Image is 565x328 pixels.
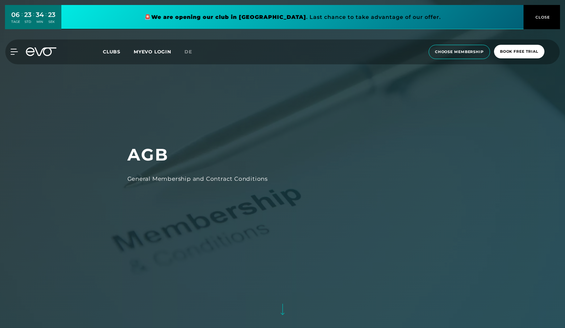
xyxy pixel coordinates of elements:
div: MIN [36,20,44,24]
span: book free trial [500,49,538,54]
span: CLOSE [534,14,550,20]
div: 23 [48,10,55,20]
a: book free trial [492,45,546,59]
div: 34 [36,10,44,20]
div: STD [24,20,32,24]
a: de [184,48,200,56]
div: : [33,11,34,28]
div: : [45,11,46,28]
a: choose membership [427,45,492,59]
div: General Membership and Contract Conditions [127,173,438,184]
div: 06 [11,10,20,20]
a: MYEVO LOGIN [134,49,171,55]
div: TAGE [11,20,20,24]
span: de [184,49,192,55]
a: Clubs [103,48,134,55]
div: : [22,11,23,28]
span: Clubs [103,49,120,55]
span: choose membership [435,49,484,55]
button: CLOSE [524,5,560,29]
div: 23 [24,10,32,20]
div: SEK [48,20,55,24]
h1: AGB [127,144,438,165]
